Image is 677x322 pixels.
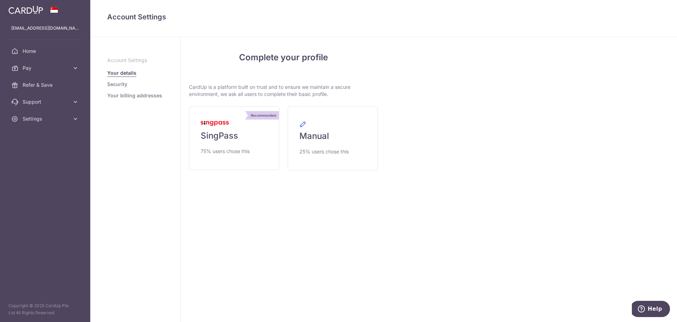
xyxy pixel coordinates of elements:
span: Home [23,48,69,55]
a: Your billing addresses [107,92,162,99]
h4: Complete your profile [189,51,378,64]
a: Recommended SingPass 75% users chose this [189,107,279,170]
img: CardUp [8,6,43,14]
span: Refer & Save [23,81,69,89]
div: Recommended [248,111,279,120]
span: Support [23,98,69,105]
p: [EMAIL_ADDRESS][DOMAIN_NAME] [11,25,79,32]
a: Your details [107,69,136,77]
span: Pay [23,65,69,72]
h4: Account Settings [107,11,660,23]
span: Settings [23,115,69,122]
span: 75% users chose this [201,147,250,156]
p: CardUp is a platform built on trust and to ensure we maintain a secure environment, we ask all us... [189,84,378,98]
span: Manual [299,130,329,142]
span: SingPass [201,130,238,141]
span: Help [16,5,30,11]
span: 25% users chose this [299,147,349,156]
img: MyInfoLogo [201,121,229,126]
iframe: Opens a widget where you can find more information [632,301,670,318]
p: Account Settings [107,57,163,64]
a: Security [107,81,127,88]
a: Manual 25% users chose this [288,106,378,170]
